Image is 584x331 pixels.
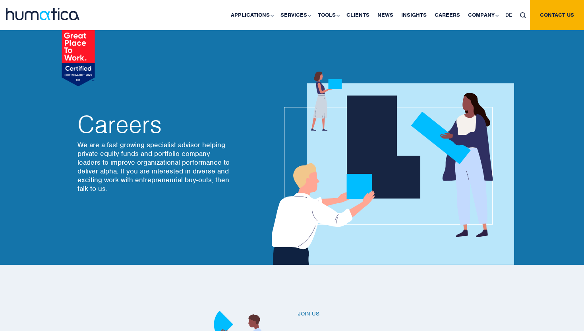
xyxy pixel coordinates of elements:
[6,8,79,20] img: logo
[77,140,232,193] p: We are a fast growing specialist advisor helping private equity funds and portfolio company leade...
[505,12,512,18] span: DE
[77,113,232,136] h2: Careers
[298,311,512,317] h6: Join us
[520,12,526,18] img: search_icon
[264,72,514,265] img: about_banner1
